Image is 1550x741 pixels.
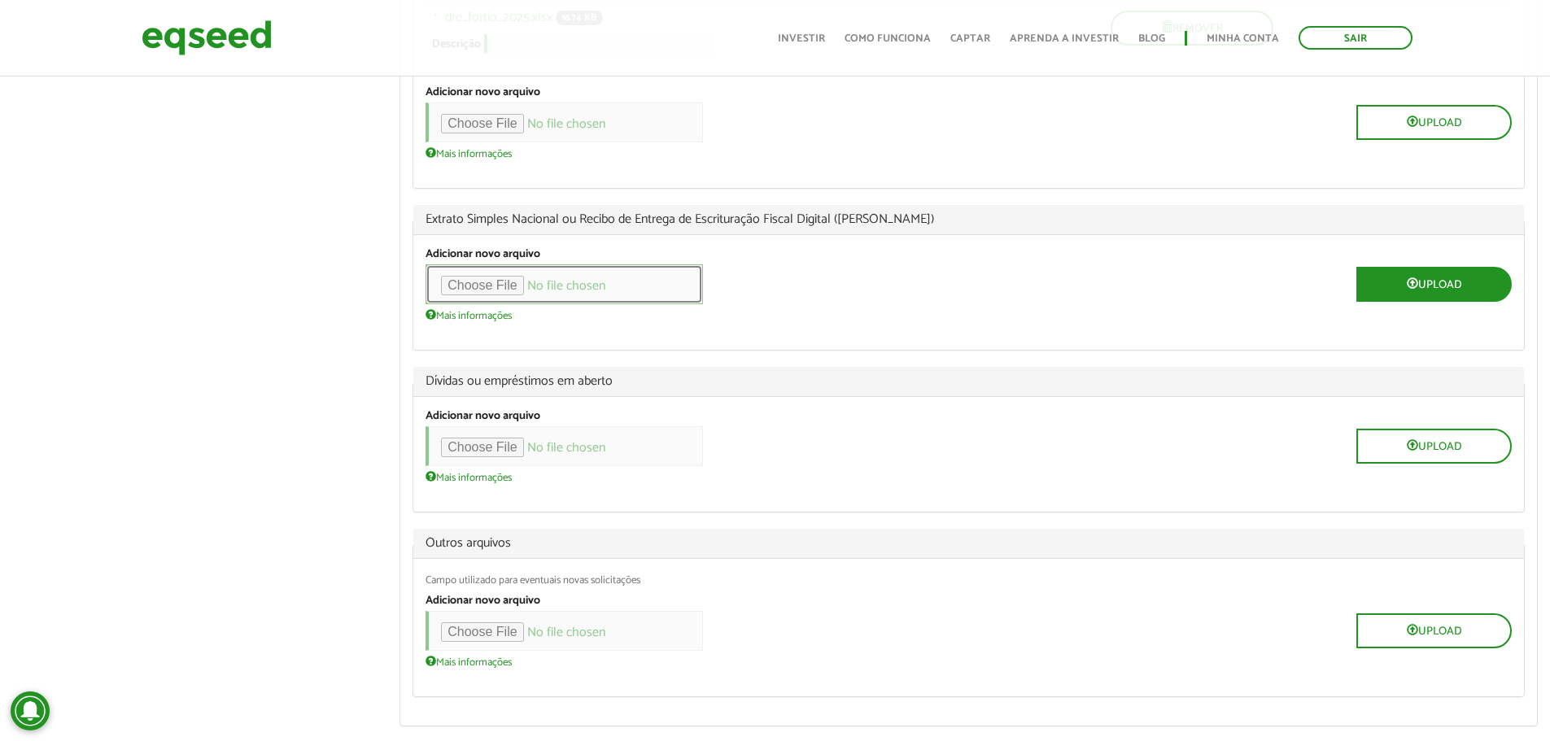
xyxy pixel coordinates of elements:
label: Adicionar novo arquivo [426,411,540,422]
a: Mais informações [426,655,512,668]
a: Mais informações [426,470,512,483]
a: Sair [1299,26,1412,50]
a: Mais informações [426,146,512,159]
a: Aprenda a investir [1010,33,1119,44]
button: Upload [1356,613,1512,648]
span: Dívidas ou empréstimos em aberto [426,375,1512,388]
a: Minha conta [1207,33,1279,44]
a: Blog [1138,33,1165,44]
button: Upload [1356,429,1512,464]
a: Captar [950,33,990,44]
label: Adicionar novo arquivo [426,87,540,98]
img: EqSeed [142,16,272,59]
a: Investir [778,33,825,44]
span: Extrato Simples Nacional ou Recibo de Entrega de Escrituração Fiscal Digital ([PERSON_NAME]) [426,213,1512,226]
div: Campo utilizado para eventuais novas solicitações [426,575,1512,586]
a: Como funciona [845,33,931,44]
label: Adicionar novo arquivo [426,249,540,260]
button: Upload [1356,267,1512,302]
a: Mais informações [426,308,512,321]
button: Upload [1356,105,1512,140]
label: Adicionar novo arquivo [426,595,540,607]
span: Outros arquivos [426,537,1512,550]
